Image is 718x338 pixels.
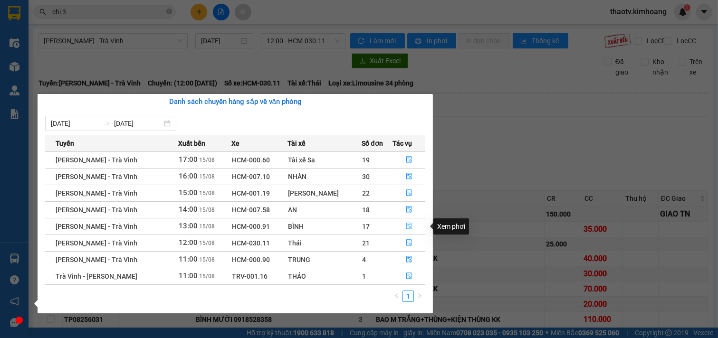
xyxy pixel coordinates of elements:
[51,118,99,129] input: Từ ngày
[406,272,412,280] span: file-done
[393,269,425,284] button: file-done
[288,238,361,248] div: Thái
[393,186,425,201] button: file-done
[232,223,270,230] span: HCM-000.91
[179,238,198,247] span: 12:00
[393,138,412,149] span: Tác vụ
[179,272,198,280] span: 11:00
[406,223,412,230] span: file-done
[56,223,137,230] span: [PERSON_NAME] - Trà Vinh
[45,96,425,108] div: Danh sách chuyến hàng sắp về văn phòng
[393,202,425,217] button: file-done
[393,169,425,184] button: file-done
[199,256,215,263] span: 15/08
[199,157,215,163] span: 15/08
[394,293,400,299] span: left
[403,291,413,301] a: 1
[56,173,137,180] span: [PERSON_NAME] - Trà Vinh
[179,172,198,180] span: 16:00
[288,254,361,265] div: TRUNG
[232,173,270,180] span: HCM-007.10
[406,189,412,197] span: file-done
[406,239,412,247] span: file-done
[178,138,205,149] span: Xuất bến
[414,291,425,302] button: right
[56,189,137,197] span: [PERSON_NAME] - Trà Vinh
[288,188,361,198] div: [PERSON_NAME]
[232,256,270,263] span: HCM-000.90
[406,256,412,263] span: file-done
[417,293,422,299] span: right
[179,222,198,230] span: 13:00
[179,188,198,197] span: 15:00
[114,118,162,129] input: Đến ngày
[232,206,270,214] span: HCM-007.58
[288,155,361,165] div: Tài xế Sa
[231,138,239,149] span: Xe
[199,273,215,280] span: 15/08
[179,255,198,263] span: 11:00
[103,120,110,127] span: to
[393,235,425,251] button: file-done
[199,173,215,180] span: 15/08
[56,206,137,214] span: [PERSON_NAME] - Trà Vinh
[433,218,469,235] div: Xem phơi
[56,239,137,247] span: [PERSON_NAME] - Trà Vinh
[391,291,402,302] button: left
[362,256,366,263] span: 4
[288,221,361,232] div: BÌNH
[288,205,361,215] div: AN
[179,155,198,164] span: 17:00
[288,271,361,282] div: THẢO
[199,190,215,197] span: 15/08
[362,272,366,280] span: 1
[288,171,361,182] div: NHÀN
[362,223,370,230] span: 17
[232,239,270,247] span: HCM-030.11
[406,173,412,180] span: file-done
[406,206,412,214] span: file-done
[362,138,383,149] span: Số đơn
[393,252,425,267] button: file-done
[362,173,370,180] span: 30
[199,240,215,246] span: 15/08
[199,223,215,230] span: 15/08
[56,156,137,164] span: [PERSON_NAME] - Trà Vinh
[56,256,137,263] span: [PERSON_NAME] - Trà Vinh
[179,205,198,214] span: 14:00
[199,207,215,213] span: 15/08
[287,138,306,149] span: Tài xế
[232,189,270,197] span: HCM-001.19
[406,156,412,164] span: file-done
[232,272,268,280] span: TRV-001.16
[414,291,425,302] li: Next Page
[393,152,425,168] button: file-done
[393,219,425,234] button: file-done
[362,206,370,214] span: 18
[362,156,370,164] span: 19
[362,239,370,247] span: 21
[56,272,137,280] span: Trà Vinh - [PERSON_NAME]
[103,120,110,127] span: swap-right
[56,138,74,149] span: Tuyến
[232,156,270,164] span: HCM-000.60
[391,291,402,302] li: Previous Page
[362,189,370,197] span: 22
